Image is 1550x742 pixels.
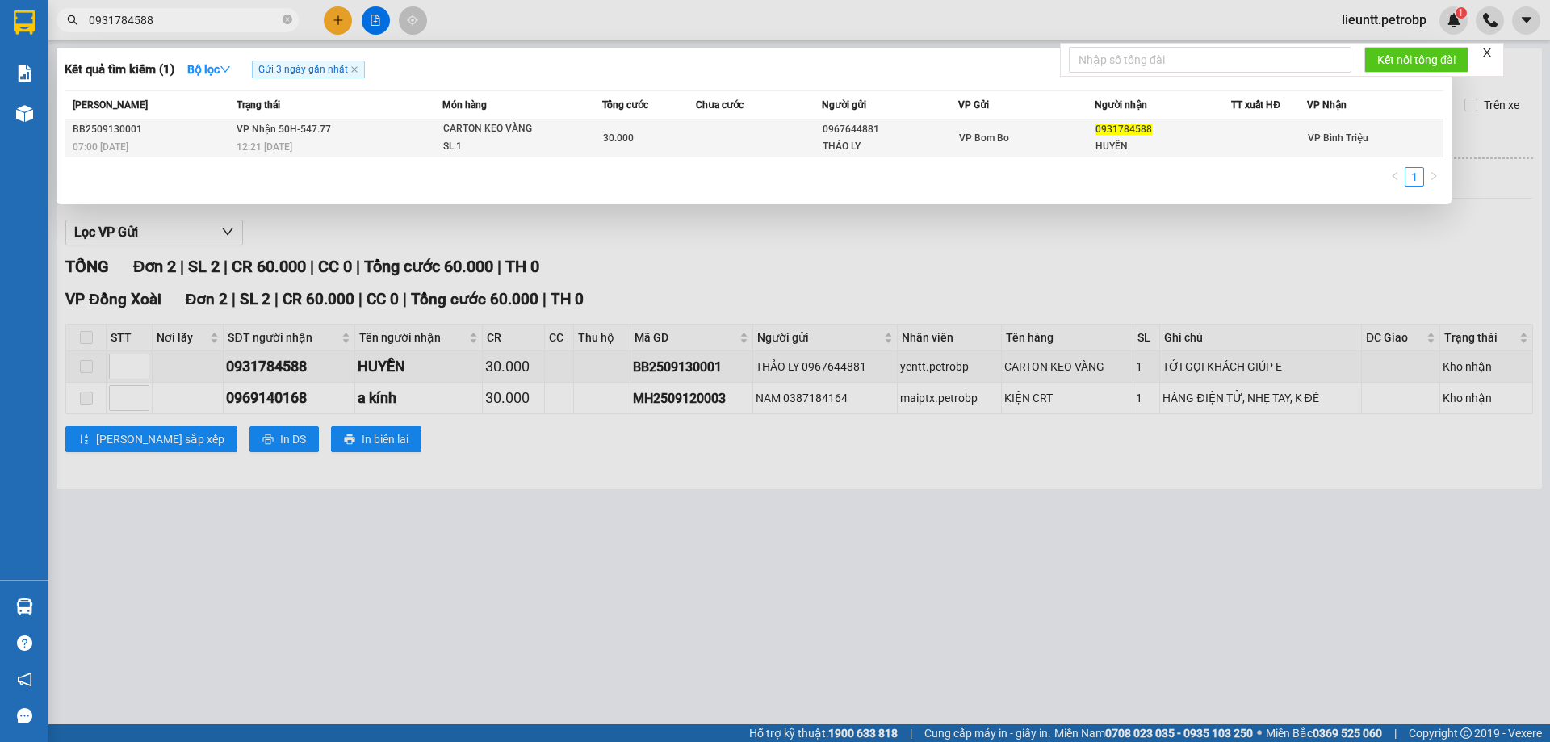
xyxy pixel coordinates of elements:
[17,672,32,687] span: notification
[1429,171,1439,181] span: right
[1385,167,1405,187] li: Previous Page
[1377,51,1456,69] span: Kết nối tổng đài
[1069,47,1351,73] input: Nhập số tổng đài
[1364,47,1468,73] button: Kết nối tổng đài
[443,120,564,138] div: CARTON KEO VÀNG
[73,121,232,138] div: BB2509130001
[16,65,33,82] img: solution-icon
[73,99,148,111] span: [PERSON_NAME]
[1424,167,1443,187] li: Next Page
[443,138,564,156] div: SL: 1
[822,99,866,111] span: Người gửi
[1095,138,1230,155] div: HUYỀN
[696,99,744,111] span: Chưa cước
[65,61,174,78] h3: Kết quả tìm kiếm ( 1 )
[237,124,331,135] span: VP Nhận 50H-547.77
[823,121,957,138] div: 0967644881
[958,99,989,111] span: VP Gửi
[283,13,292,28] span: close-circle
[73,141,128,153] span: 07:00 [DATE]
[220,64,231,75] span: down
[602,99,648,111] span: Tổng cước
[17,635,32,651] span: question-circle
[1390,171,1400,181] span: left
[16,105,33,122] img: warehouse-icon
[1405,168,1423,186] a: 1
[823,138,957,155] div: THẢO LY
[1481,47,1493,58] span: close
[1231,99,1280,111] span: TT xuất HĐ
[1095,124,1152,135] span: 0931784588
[1308,132,1368,144] span: VP Bình Triệu
[237,99,280,111] span: Trạng thái
[1424,167,1443,187] button: right
[17,708,32,723] span: message
[283,15,292,24] span: close-circle
[442,99,487,111] span: Món hàng
[1095,99,1147,111] span: Người nhận
[959,132,1009,144] span: VP Bom Bo
[14,10,35,35] img: logo-vxr
[1405,167,1424,187] li: 1
[67,15,78,26] span: search
[237,141,292,153] span: 12:21 [DATE]
[603,132,634,144] span: 30.000
[350,65,358,73] span: close
[89,11,279,29] input: Tìm tên, số ĐT hoặc mã đơn
[1307,99,1347,111] span: VP Nhận
[187,63,231,76] strong: Bộ lọc
[1385,167,1405,187] button: left
[174,57,244,82] button: Bộ lọcdown
[252,61,365,78] span: Gửi 3 ngày gần nhất
[16,598,33,615] img: warehouse-icon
